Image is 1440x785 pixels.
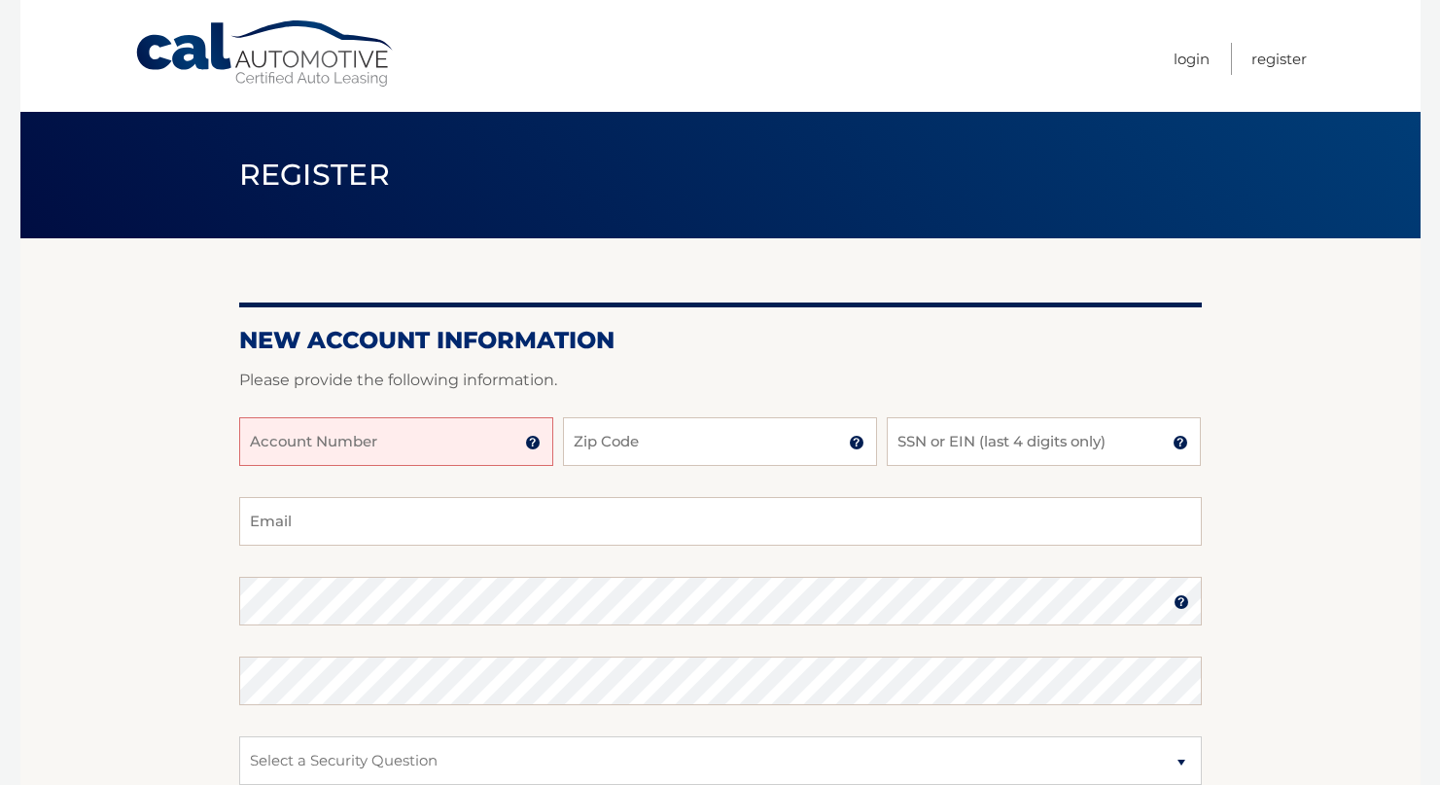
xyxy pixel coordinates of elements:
[239,326,1202,355] h2: New Account Information
[239,417,553,466] input: Account Number
[1174,594,1189,610] img: tooltip.svg
[239,367,1202,394] p: Please provide the following information.
[563,417,877,466] input: Zip Code
[1173,435,1188,450] img: tooltip.svg
[1174,43,1210,75] a: Login
[239,157,391,193] span: Register
[525,435,541,450] img: tooltip.svg
[239,497,1202,546] input: Email
[1251,43,1307,75] a: Register
[849,435,864,450] img: tooltip.svg
[887,417,1201,466] input: SSN or EIN (last 4 digits only)
[134,19,397,89] a: Cal Automotive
